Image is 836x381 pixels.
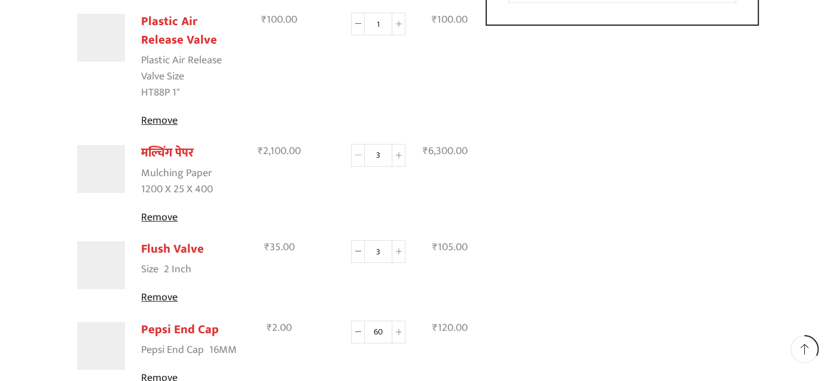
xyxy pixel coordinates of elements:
[267,319,272,337] span: ₹
[423,142,468,160] bdi: 6,300.00
[432,238,438,256] span: ₹
[141,85,180,101] p: HT88P 1"
[365,321,392,343] input: Product quantity
[141,342,204,358] dt: Pepsi End Cap
[258,142,263,160] span: ₹
[365,13,392,35] input: Product quantity
[432,238,468,256] bdi: 105.00
[264,238,270,256] span: ₹
[432,11,468,29] bdi: 100.00
[141,290,241,306] a: Remove
[141,113,241,129] a: Remove
[432,319,438,337] span: ₹
[77,241,125,289] img: Flush valve
[267,319,292,337] bdi: 2.00
[164,262,191,278] p: 2 Inch
[141,319,219,340] a: Pepsi End Cap
[141,165,212,182] dt: Mulching Paper
[77,14,125,62] img: Plastic Air Release Valve
[258,142,301,160] bdi: 2,100.00
[365,144,392,167] input: Product quantity
[141,143,194,163] a: मल्चिंग पेपर
[209,343,237,358] p: 16MM
[141,182,213,198] p: 1200 X 25 X 400
[77,145,125,193] img: Mulching Paper
[264,238,295,256] bdi: 35.00
[141,262,158,278] dt: Size
[261,11,267,29] span: ₹
[423,142,428,160] span: ₹
[141,210,241,226] a: Remove
[141,11,217,50] a: Plastic Air Release Valve
[77,322,125,370] img: Pepsi End Cap
[261,11,297,29] bdi: 100.00
[432,11,437,29] span: ₹
[141,53,238,85] dt: Plastic Air Release Valve Size
[365,240,392,263] input: Product quantity
[432,319,468,337] bdi: 120.00
[141,239,204,259] a: Flush Valve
